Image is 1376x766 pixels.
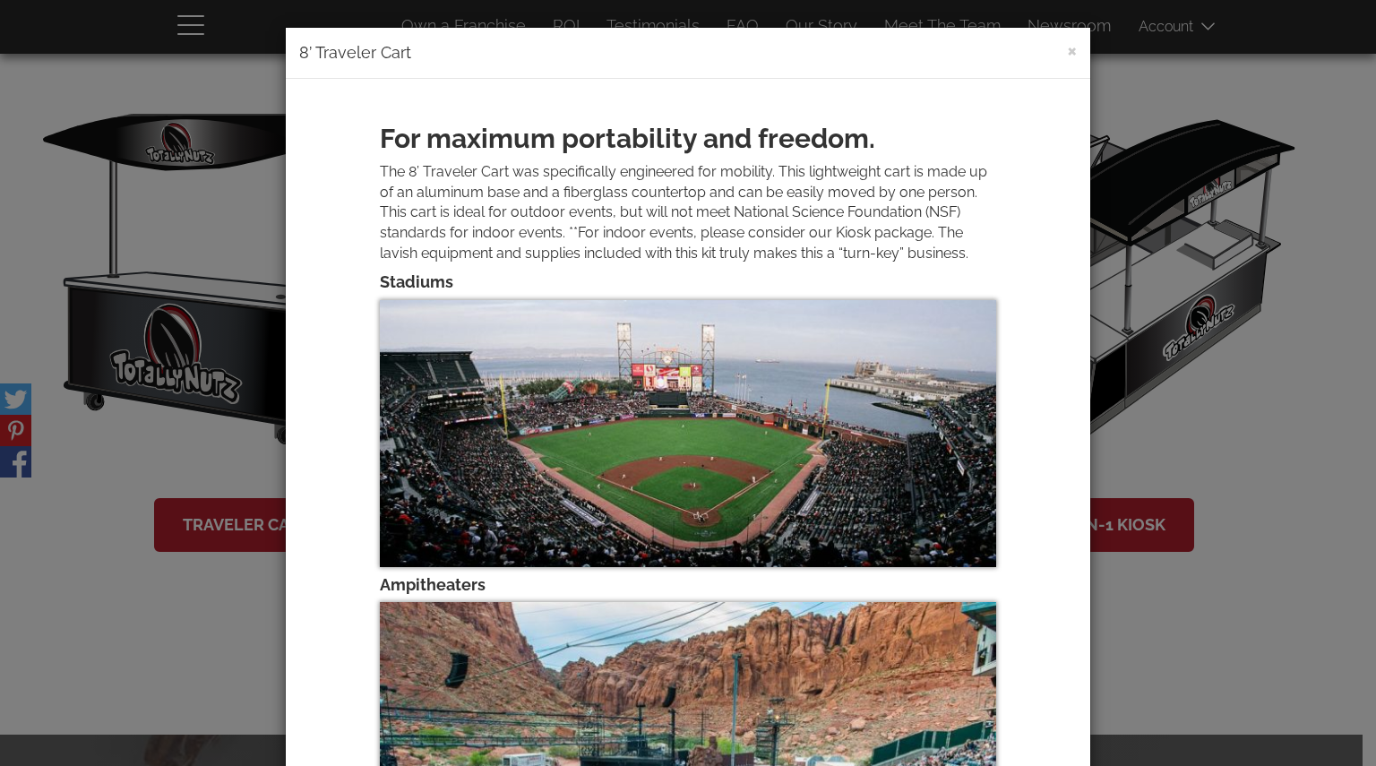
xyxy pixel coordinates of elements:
[380,273,996,291] h4: Stadiums
[380,576,996,594] h4: Ampitheaters
[380,124,996,153] h2: For maximum portability and freedom.
[1067,39,1077,61] button: ×
[380,162,996,264] p: The 8’ Traveler Cart was specifically engineered for mobility. This lightweight cart is made up o...
[299,41,1077,65] h4: 8’ Traveler Cart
